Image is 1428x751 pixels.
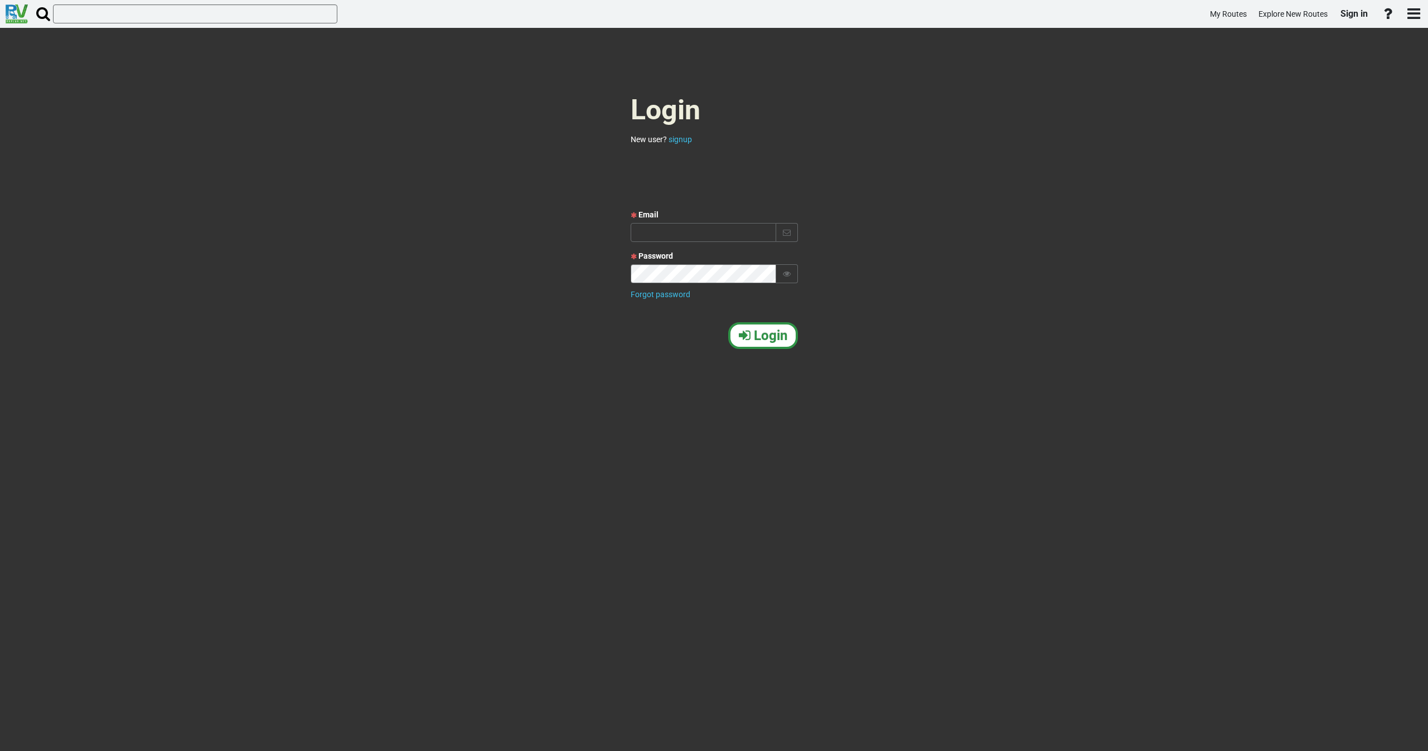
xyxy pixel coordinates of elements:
span: New user? [631,135,667,144]
span: My Routes [1210,9,1247,18]
a: Forgot password [631,290,690,299]
span: Explore New Routes [1258,9,1328,18]
span: Login [754,328,787,343]
span: Login [631,94,700,126]
a: Sign in [1335,2,1373,26]
a: Explore New Routes [1253,3,1333,25]
label: Email [638,209,659,220]
iframe: Sign in with Google Button [625,163,803,188]
a: signup [669,135,692,144]
a: My Routes [1205,3,1252,25]
label: Password [638,250,673,261]
img: RvPlanetLogo.png [6,4,28,23]
button: Login [728,322,798,349]
span: Sign in [1340,8,1368,19]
